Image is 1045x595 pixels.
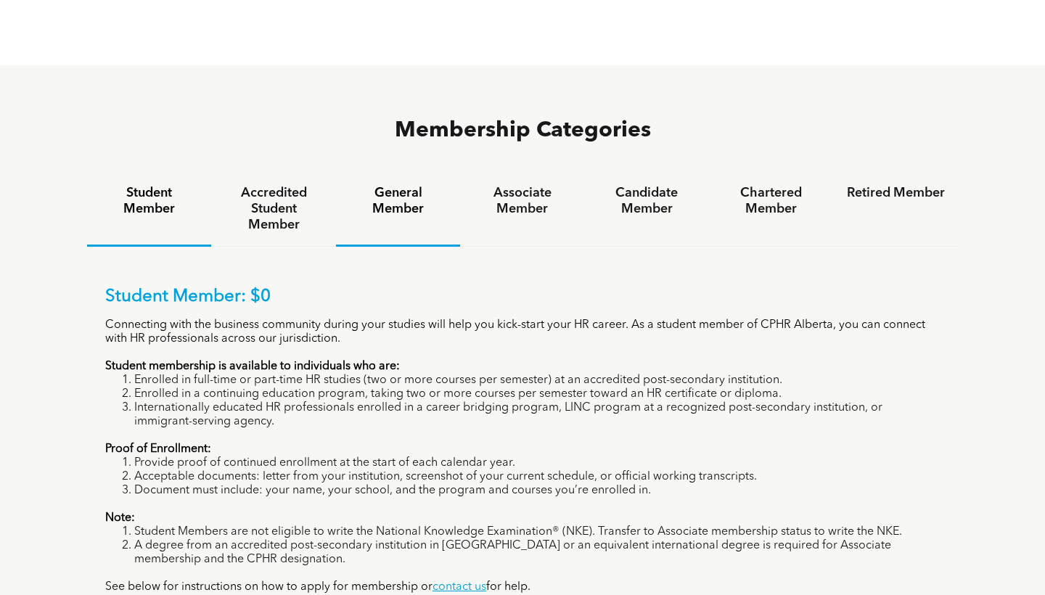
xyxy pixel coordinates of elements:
[134,525,940,539] li: Student Members are not eligible to write the National Knowledge Examination® (NKE). Transfer to ...
[134,539,940,567] li: A degree from an accredited post-secondary institution in [GEOGRAPHIC_DATA] or an equivalent inte...
[105,512,135,524] strong: Note:
[722,185,820,217] h4: Chartered Member
[349,185,447,217] h4: General Member
[105,443,211,455] strong: Proof of Enrollment:
[105,319,940,346] p: Connecting with the business community during your studies will help you kick-start your HR caree...
[105,361,400,372] strong: Student membership is available to individuals who are:
[134,470,940,484] li: Acceptable documents: letter from your institution, screenshot of your current schedule, or offic...
[598,185,696,217] h4: Candidate Member
[224,185,322,233] h4: Accredited Student Member
[473,185,571,217] h4: Associate Member
[100,185,198,217] h4: Student Member
[134,387,940,401] li: Enrolled in a continuing education program, taking two or more courses per semester toward an HR ...
[433,581,486,593] a: contact us
[134,484,940,498] li: Document must include: your name, your school, and the program and courses you’re enrolled in.
[105,287,940,308] p: Student Member: $0
[395,120,651,141] span: Membership Categories
[134,401,940,429] li: Internationally educated HR professionals enrolled in a career bridging program, LINC program at ...
[105,580,940,594] p: See below for instructions on how to apply for membership or for help.
[134,374,940,387] li: Enrolled in full-time or part-time HR studies (two or more courses per semester) at an accredited...
[847,185,945,201] h4: Retired Member
[134,456,940,470] li: Provide proof of continued enrollment at the start of each calendar year.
